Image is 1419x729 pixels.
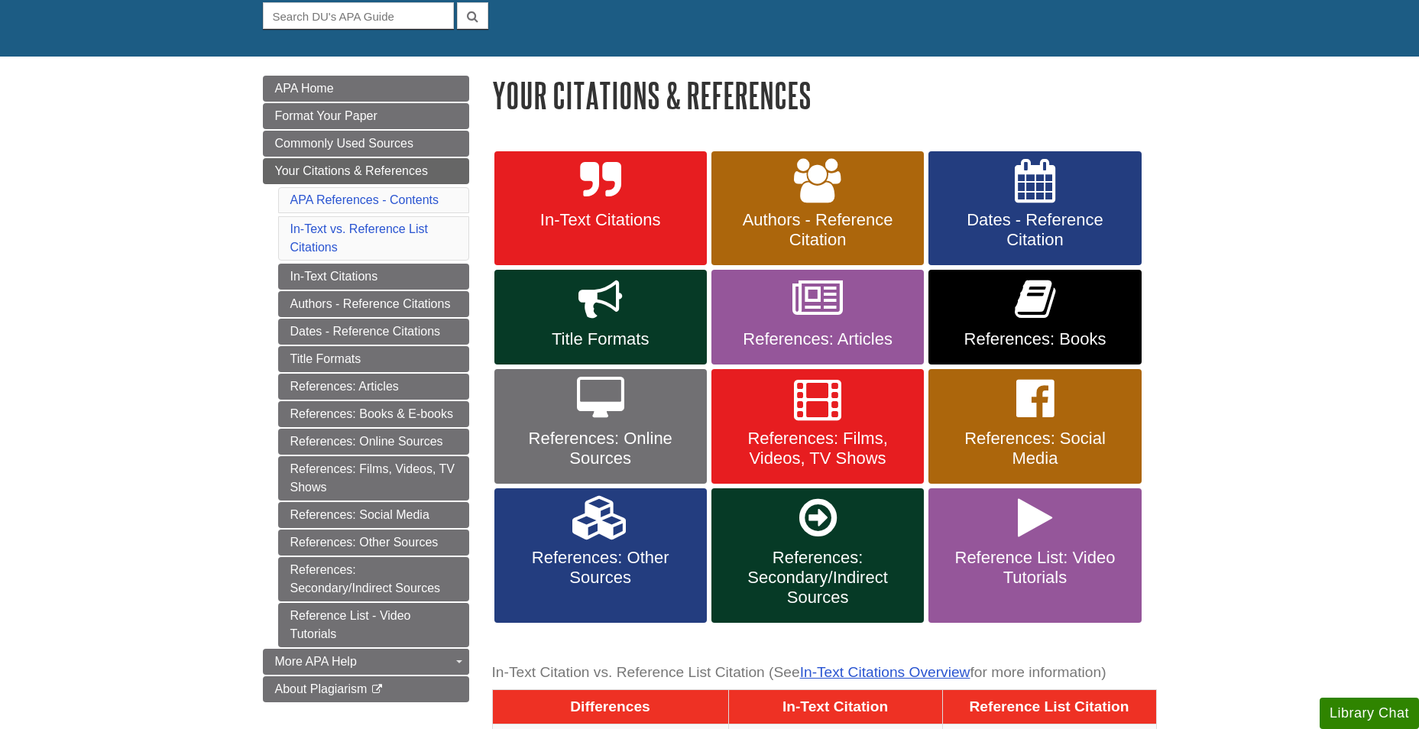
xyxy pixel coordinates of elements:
span: In-Text Citations [506,210,695,230]
input: Search DU's APA Guide [263,2,454,29]
span: More APA Help [275,655,357,668]
a: Authors - Reference Citations [278,291,469,317]
a: Authors - Reference Citation [711,151,924,266]
span: About Plagiarism [275,682,368,695]
span: References: Articles [723,329,912,349]
a: Commonly Used Sources [263,131,469,157]
div: Guide Page Menu [263,76,469,702]
span: References: Other Sources [506,548,695,588]
span: Title Formats [506,329,695,349]
a: References: Articles [711,270,924,364]
span: Commonly Used Sources [275,137,413,150]
a: In-Text Citations [494,151,707,266]
a: APA Home [263,76,469,102]
span: Reference List Citation [970,698,1129,714]
a: References: Other Sources [494,488,707,623]
span: References: Films, Videos, TV Shows [723,429,912,468]
a: References: Films, Videos, TV Shows [711,369,924,484]
span: In-Text Citation [782,698,888,714]
a: References: Films, Videos, TV Shows [278,456,469,501]
span: Reference List: Video Tutorials [940,548,1129,588]
a: References: Articles [278,374,469,400]
a: Title Formats [494,270,707,364]
span: Dates - Reference Citation [940,210,1129,250]
a: References: Online Sources [278,429,469,455]
a: More APA Help [263,649,469,675]
a: In-Text Citations [278,264,469,290]
a: References: Secondary/Indirect Sources [711,488,924,623]
a: References: Secondary/Indirect Sources [278,557,469,601]
i: This link opens in a new window [371,685,384,695]
span: References: Secondary/Indirect Sources [723,548,912,607]
a: In-Text vs. Reference List Citations [290,222,429,254]
a: Your Citations & References [263,158,469,184]
button: Library Chat [1320,698,1419,729]
a: References: Other Sources [278,530,469,556]
span: Authors - Reference Citation [723,210,912,250]
span: Differences [570,698,650,714]
a: Reference List - Video Tutorials [278,603,469,647]
span: Format Your Paper [275,109,377,122]
a: References: Books [928,270,1141,364]
a: Title Formats [278,346,469,372]
h1: Your Citations & References [492,76,1157,115]
span: References: Social Media [940,429,1129,468]
a: References: Books & E-books [278,401,469,427]
a: Dates - Reference Citation [928,151,1141,266]
a: Reference List: Video Tutorials [928,488,1141,623]
span: References: Online Sources [506,429,695,468]
caption: In-Text Citation vs. Reference List Citation (See for more information) [492,656,1157,690]
a: Dates - Reference Citations [278,319,469,345]
a: Format Your Paper [263,103,469,129]
a: In-Text Citations Overview [800,664,970,680]
a: About Plagiarism [263,676,469,702]
span: Your Citations & References [275,164,428,177]
span: APA Home [275,82,334,95]
a: References: Social Media [928,369,1141,484]
a: References: Social Media [278,502,469,528]
a: APA References - Contents [290,193,439,206]
span: References: Books [940,329,1129,349]
a: References: Online Sources [494,369,707,484]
